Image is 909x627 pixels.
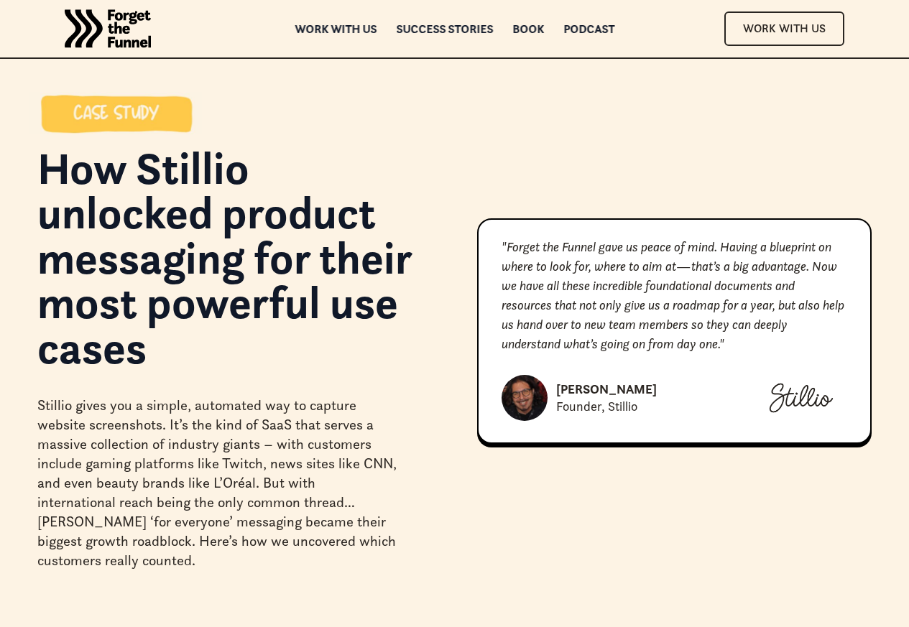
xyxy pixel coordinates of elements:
a: Work with us [295,24,377,34]
a: Work With Us [724,11,844,45]
em: "Forget the Funnel gave us peace of mind. Having a blueprint on where to look for, where to aim a... [502,238,844,352]
a: Podcast [563,24,614,34]
a: Success Stories [396,24,493,34]
div: Founder, Stillio [556,398,637,415]
div: [PERSON_NAME] [556,381,657,398]
div: Stillio gives you a simple, automated way to capture website screenshots. It’s the kind of SaaS t... [37,396,397,570]
a: Book [512,24,544,34]
h1: How Stillio unlocked product messaging for their most powerful use cases [37,146,431,384]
